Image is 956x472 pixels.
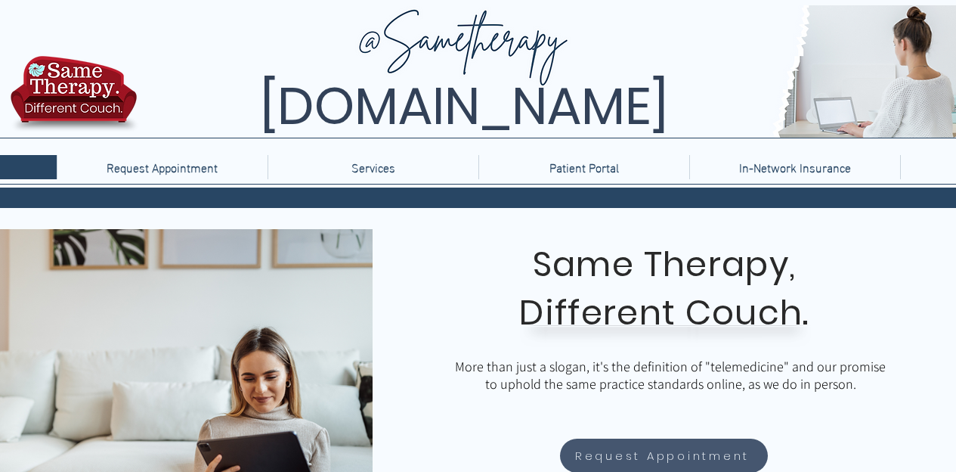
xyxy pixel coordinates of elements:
p: Services [344,155,403,179]
div: Services [268,155,478,179]
a: Patient Portal [478,155,689,179]
span: Request Appointment [575,447,750,464]
a: Request Appointment [57,155,268,179]
span: Same Therapy, [533,241,797,288]
span: Different Couch. [519,289,809,337]
img: TBH.US [6,54,141,143]
p: Patient Portal [542,155,627,179]
span: [DOMAIN_NAME] [260,70,668,142]
a: In-Network Insurance [689,155,900,179]
p: Request Appointment [99,155,225,179]
p: In-Network Insurance [732,155,859,179]
p: More than just a slogan, it's the definition of "telemedicine" and our promise to uphold the same... [451,358,889,393]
